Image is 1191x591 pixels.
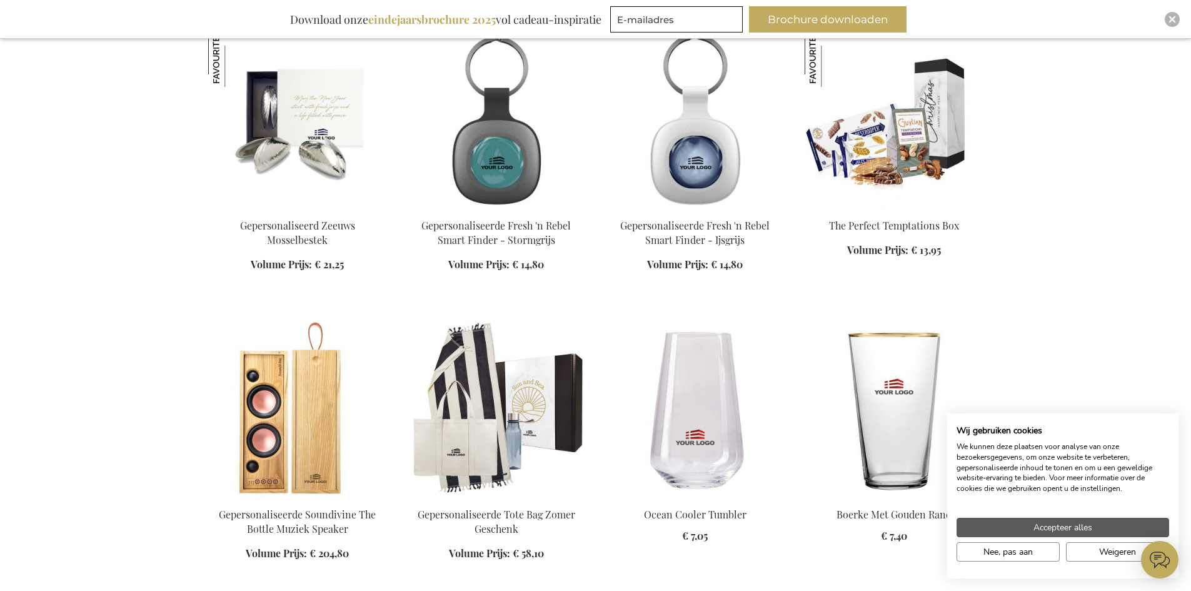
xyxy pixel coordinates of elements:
a: Volume Prijs: € 58,10 [449,547,544,561]
span: Volume Prijs: [251,258,312,271]
form: marketing offers and promotions [610,6,746,36]
span: € 14,80 [512,258,544,271]
img: Personalised Fresh 'n Rebel Smart Finder - Storm Grey [407,33,586,208]
a: Volume Prijs: € 14,80 [647,258,743,272]
span: € 58,10 [513,547,544,560]
span: € 7,40 [881,529,907,542]
img: The Perfect Temptations Box [805,33,983,208]
a: Ocean Cooler Tumbler [606,492,785,504]
div: Close [1165,12,1180,27]
img: Boerke With Gold Rrim [805,322,983,497]
a: The Perfect Temptations Box [829,219,959,232]
a: Volume Prijs: € 21,25 [251,258,344,272]
input: E-mailadres [610,6,743,33]
img: The Perfect Temptations Box [805,33,858,87]
a: Personalised Fresh 'n Rebel Smart Finder - Storm Grey [606,203,785,215]
a: Volume Prijs: € 14,80 [448,258,544,272]
a: Volume Prijs: € 204,80 [246,547,349,561]
span: Volume Prijs: [448,258,510,271]
a: Volume Prijs: € 13,95 [847,243,941,258]
a: Boerke Met Gouden Rand [837,508,952,521]
a: Gepersonaliseerde Fresh 'n Rebel Smart Finder - Ijsgrijs [620,219,770,246]
span: Volume Prijs: [449,547,510,560]
a: Gepersonaliseerde Soundivine The Bottle Muziek Speaker [219,508,376,535]
button: Brochure downloaden [749,6,907,33]
span: € 13,95 [911,243,941,256]
span: Weigeren [1099,545,1136,558]
button: Accepteer alle cookies [957,518,1169,537]
a: Ocean Cooler Tumbler [644,508,746,521]
span: € 21,25 [314,258,344,271]
a: Gepersonaliseerde Tote Bag Zomer Geschenk [418,508,575,535]
a: Gepersonaliseerde Fresh 'n Rebel Smart Finder - Stormgrijs [421,219,571,246]
img: Personalised Zeeland Mussel Cutlery [208,33,387,208]
a: Personalised Soundivine The Bottle Music Speaker [208,492,387,504]
span: Nee, pas aan [983,545,1033,558]
b: eindejaarsbrochure 2025 [368,12,496,27]
a: Personalised Fresh 'n Rebel Smart Finder - Storm Grey [407,203,586,215]
span: € 204,80 [309,547,349,560]
button: Alle cookies weigeren [1066,542,1169,562]
a: Boerke With Gold Rrim [805,492,983,504]
span: Accepteer alles [1033,521,1092,534]
img: Personalised Fresh 'n Rebel Smart Finder - Storm Grey [606,33,785,208]
a: Gepersonaliseerd Zeeuws Mosselbestek [240,219,355,246]
img: Personalised Summer Bag Gift [407,322,586,497]
a: Personalised Summer Bag Gift [407,492,586,504]
img: Close [1168,16,1176,23]
span: Volume Prijs: [847,243,908,256]
h2: Wij gebruiken cookies [957,425,1169,437]
div: Download onze vol cadeau-inspiratie [284,6,607,33]
span: Volume Prijs: [246,547,307,560]
p: We kunnen deze plaatsen voor analyse van onze bezoekersgegevens, om onze website te verbeteren, g... [957,442,1169,494]
span: € 14,80 [711,258,743,271]
iframe: belco-activator-frame [1141,541,1178,578]
span: € 7,05 [682,529,708,542]
img: Ocean Cooler Tumbler [606,322,785,497]
img: Personalised Soundivine The Bottle Music Speaker [208,322,387,497]
img: Gepersonaliseerd Zeeuws Mosselbestek [208,33,262,87]
a: Personalised Zeeland Mussel Cutlery Gepersonaliseerd Zeeuws Mosselbestek [208,203,387,215]
button: Pas cookie voorkeuren aan [957,542,1060,562]
span: Volume Prijs: [647,258,708,271]
a: The Perfect Temptations Box The Perfect Temptations Box [805,203,983,215]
